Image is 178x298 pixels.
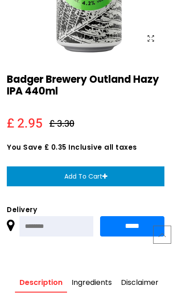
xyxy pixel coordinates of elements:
span: You Save £ 0.35 Inclusive all taxes [7,144,171,151]
span: £ 2.95 [7,118,43,129]
span: £ 3.30 [49,118,74,129]
a: Disclaimer [116,277,163,293]
h2: Badger Brewery Outland Hazy IPA 440ml [7,74,171,98]
button: Add To Cart [7,166,164,186]
a: Description [15,277,67,293]
span: Delivery [7,206,171,213]
a: Ingredients [67,277,116,293]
